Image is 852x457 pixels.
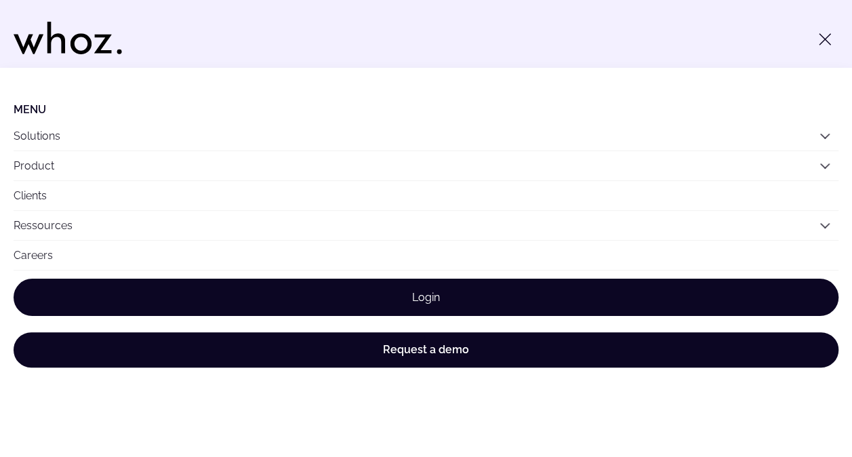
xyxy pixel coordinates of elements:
[14,121,838,151] button: Solutions
[14,211,838,240] button: Ressources
[14,103,838,116] li: Menu
[14,241,838,270] a: Careers
[14,159,54,172] a: Product
[14,219,73,232] a: Ressources
[14,151,838,180] button: Product
[14,181,838,210] a: Clients
[811,26,838,53] button: Toggle menu
[14,332,838,367] a: Request a demo
[763,367,833,438] iframe: Chatbot
[14,279,838,316] a: Login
